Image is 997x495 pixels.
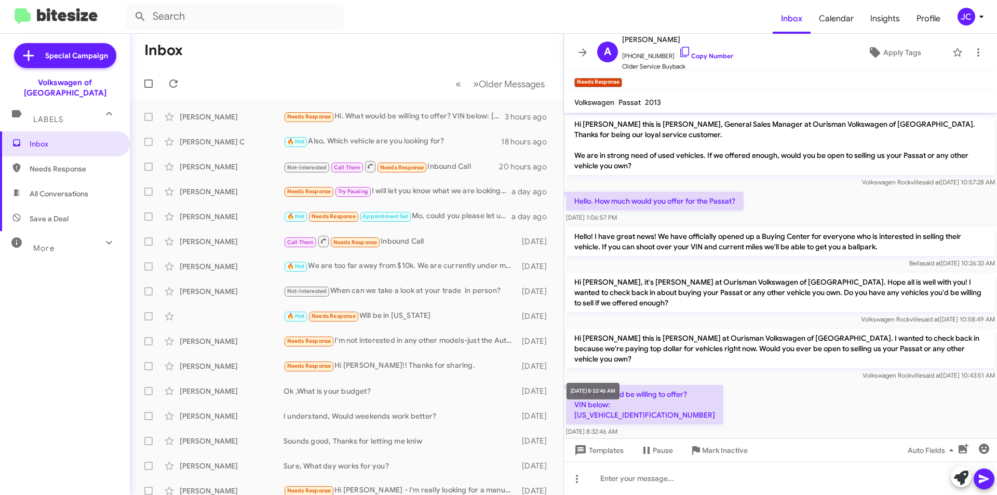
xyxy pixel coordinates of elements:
[479,78,545,90] span: Older Messages
[922,178,940,186] span: said at
[622,46,733,61] span: [PHONE_NUMBER]
[566,273,995,312] p: Hi [PERSON_NAME], it's [PERSON_NAME] at Ourisman Volkswagen of [GEOGRAPHIC_DATA]. Hope all is wel...
[923,259,941,267] span: said at
[312,313,356,319] span: Needs Response
[287,263,305,270] span: 🔥 Hot
[180,361,284,371] div: [PERSON_NAME]
[949,8,986,25] button: JC
[517,386,555,396] div: [DATE]
[455,77,461,90] span: «
[909,259,995,267] span: Bella [DATE] 10:26:32 AM
[180,286,284,297] div: [PERSON_NAME]
[180,112,284,122] div: [PERSON_NAME]
[284,335,517,347] div: I'm not interested in any other models-just the Autobahn GTI
[645,98,661,107] span: 2013
[333,239,378,246] span: Needs Response
[284,160,499,173] div: Inbound Call
[180,186,284,197] div: [PERSON_NAME]
[312,213,356,220] span: Needs Response
[517,461,555,471] div: [DATE]
[499,162,555,172] div: 20 hours ago
[180,436,284,446] div: [PERSON_NAME]
[180,137,284,147] div: [PERSON_NAME] C
[632,441,681,460] button: Pause
[180,261,284,272] div: [PERSON_NAME]
[338,188,368,195] span: Try Pausing
[883,43,921,62] span: Apply Tags
[284,461,517,471] div: Sure, What day works for you?
[618,98,641,107] span: Passat
[566,213,617,221] span: [DATE] 1:06:57 PM
[863,371,995,379] span: Volkswagen Rockville [DATE] 10:43:51 AM
[567,383,619,399] div: [DATE] 8:32:46 AM
[473,77,479,90] span: »
[908,4,949,34] a: Profile
[287,113,331,120] span: Needs Response
[681,441,756,460] button: Mark Inactive
[517,336,555,346] div: [DATE]
[284,235,517,248] div: Inbound Call
[287,239,314,246] span: Call Them
[921,315,939,323] span: said at
[450,73,551,95] nav: Page navigation example
[287,363,331,369] span: Needs Response
[45,50,108,61] span: Special Campaign
[566,227,995,256] p: Hello! I have great news! We have officially opened up a Buying Center for everyone who is intere...
[566,385,723,424] p: Hi. What would be willing to offer? VIN below: [US_VEHICLE_IDENTIFICATION_NUMBER]
[604,44,611,60] span: A
[180,336,284,346] div: [PERSON_NAME]
[653,441,673,460] span: Pause
[284,310,517,322] div: Will be in [US_STATE]
[33,115,63,124] span: Labels
[180,411,284,421] div: [PERSON_NAME]
[622,33,733,46] span: [PERSON_NAME]
[380,164,424,171] span: Needs Response
[564,441,632,460] button: Templates
[517,361,555,371] div: [DATE]
[511,186,555,197] div: a day ago
[679,52,733,60] a: Copy Number
[284,260,517,272] div: We are too far away from $10k. We are currently under market value on the X2. It is currently pri...
[566,329,995,368] p: Hi [PERSON_NAME] this is [PERSON_NAME] at Ourisman Volkswagen of [GEOGRAPHIC_DATA]. I wanted to c...
[449,73,467,95] button: Previous
[958,8,975,25] div: JC
[287,164,327,171] span: Not-Interested
[467,73,551,95] button: Next
[572,441,624,460] span: Templates
[30,139,118,149] span: Inbox
[287,338,331,344] span: Needs Response
[284,386,517,396] div: Ok ,What is your budget?
[622,61,733,72] span: Older Service Buyback
[501,137,555,147] div: 18 hours ago
[284,111,505,123] div: Hi. What would be willing to offer? VIN below: [US_VEHICLE_IDENTIFICATION_NUMBER]
[126,4,344,29] input: Search
[284,285,517,297] div: When can we take a look at your trade in person?
[811,4,862,34] span: Calendar
[908,441,958,460] span: Auto Fields
[287,213,305,220] span: 🔥 Hot
[899,441,966,460] button: Auto Fields
[517,286,555,297] div: [DATE]
[362,213,408,220] span: Appointment Set
[923,371,941,379] span: said at
[862,178,995,186] span: Volkswagen Rockville [DATE] 10:57:28 AM
[287,138,305,145] span: 🔥 Hot
[574,78,622,87] small: Needs Response
[517,311,555,322] div: [DATE]
[14,43,116,68] a: Special Campaign
[284,210,511,222] div: Mo, could you please let us know when the touch up paint will be ready? No one has called or foll...
[180,162,284,172] div: [PERSON_NAME]
[33,244,55,253] span: More
[284,136,501,148] div: Also, Which vehicle are you looking for?
[511,211,555,222] div: a day ago
[702,441,748,460] span: Mark Inactive
[773,4,811,34] span: Inbox
[180,386,284,396] div: [PERSON_NAME]
[574,98,614,107] span: Volkswagen
[841,43,947,62] button: Apply Tags
[287,313,305,319] span: 🔥 Hot
[517,411,555,421] div: [DATE]
[517,436,555,446] div: [DATE]
[862,4,908,34] a: Insights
